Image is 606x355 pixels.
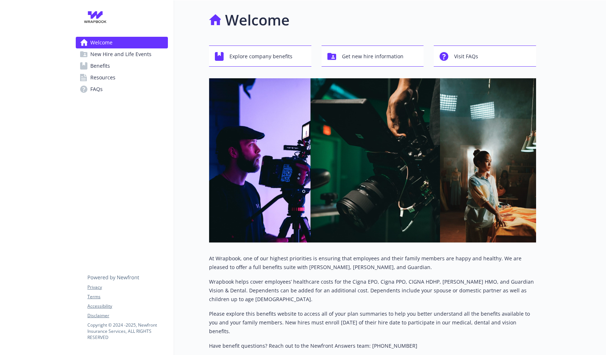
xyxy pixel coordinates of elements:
span: FAQs [90,83,103,95]
a: FAQs [76,83,168,95]
img: overview page banner [209,78,536,242]
span: Resources [90,72,115,83]
a: Accessibility [87,303,168,309]
span: Benefits [90,60,110,72]
span: Get new hire information [342,50,404,63]
a: Welcome [76,37,168,48]
p: Please explore this benefits website to access all of your plan summaries to help you better unde... [209,309,536,336]
a: Terms [87,293,168,300]
button: Explore company benefits [209,46,311,67]
p: Have benefit questions? Reach out to the Newfront Answers team: [PHONE_NUMBER] [209,342,536,350]
span: Explore company benefits [229,50,292,63]
a: Resources [76,72,168,83]
span: Visit FAQs [454,50,478,63]
p: Copyright © 2024 - 2025 , Newfront Insurance Services, ALL RIGHTS RESERVED [87,322,168,340]
a: Benefits [76,60,168,72]
h1: Welcome [225,9,290,31]
a: Privacy [87,284,168,291]
span: New Hire and Life Events [90,48,151,60]
a: Disclaimer [87,312,168,319]
a: New Hire and Life Events [76,48,168,60]
p: At Wrapbook, one of our highest priorities is ensuring that employees and their family members ar... [209,254,536,272]
button: Visit FAQs [434,46,536,67]
button: Get new hire information [322,46,424,67]
span: Welcome [90,37,113,48]
p: Wrapbook helps cover employees’ healthcare costs for the Cigna EPO, Cigna PPO, CIGNA HDHP, [PERSO... [209,277,536,304]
